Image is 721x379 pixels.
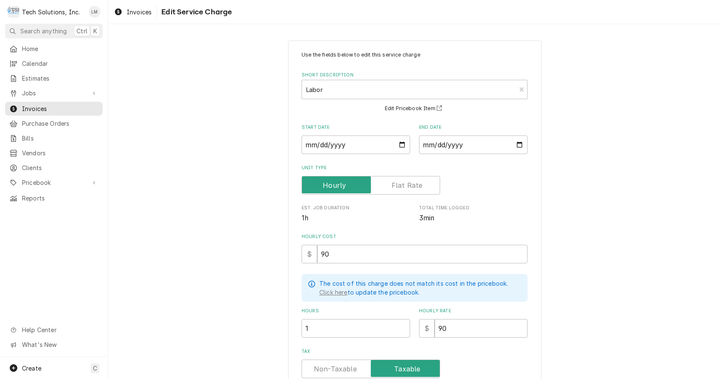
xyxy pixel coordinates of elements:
[22,134,98,143] span: Bills
[76,27,87,35] span: Ctrl
[93,27,97,35] span: K
[5,24,103,38] button: Search anythingCtrlK
[419,319,435,338] div: $
[159,6,232,18] span: Edit Service Charge
[22,119,98,128] span: Purchase Orders
[93,364,97,373] span: C
[22,74,98,83] span: Estimates
[419,205,528,223] div: Total Time Logged
[419,205,528,211] span: Total Time Logged
[22,163,98,172] span: Clients
[302,214,308,222] span: 1h
[302,348,528,355] label: Tax
[22,365,41,372] span: Create
[319,288,348,297] a: Click here
[419,214,435,222] span: 3min
[302,233,528,263] div: Hourly Cost
[127,8,152,16] span: Invoices
[302,124,410,154] div: Start Date
[22,89,86,97] span: Jobs
[22,104,98,113] span: Invoices
[22,325,98,334] span: Help Center
[384,103,446,114] button: Edit Pricebook Item
[22,149,98,157] span: Vendors
[22,340,98,349] span: What's New
[319,279,508,288] p: The cost of this charge does not match its cost in the pricebook.
[20,27,67,35] span: Search anything
[302,72,528,79] label: Short Description
[5,176,103,189] a: Go to Pricebook
[22,178,86,187] span: Pricebook
[302,72,528,114] div: Short Description
[5,86,103,100] a: Go to Jobs
[302,348,528,378] div: Tax
[89,6,101,18] div: LM
[302,165,528,171] label: Unit Type
[5,191,103,205] a: Reports
[22,59,98,68] span: Calendar
[22,194,98,203] span: Reports
[5,338,103,352] a: Go to What's New
[419,213,528,223] span: Total Time Logged
[302,308,410,314] label: Hours
[302,124,410,131] label: Start Date
[302,135,410,154] input: yyyy-mm-dd
[302,233,528,240] label: Hourly Cost
[5,116,103,130] a: Purchase Orders
[89,6,101,18] div: Leah Meadows's Avatar
[5,323,103,337] a: Go to Help Center
[302,308,410,338] div: [object Object]
[5,131,103,145] a: Bills
[5,146,103,160] a: Vendors
[8,6,19,18] div: T
[319,289,419,296] span: to update the pricebook.
[5,57,103,70] a: Calendar
[302,51,528,59] p: Use the fields below to edit this service charge
[22,8,80,16] div: Tech Solutions, Inc.
[419,308,528,338] div: [object Object]
[419,124,528,131] label: End Date
[419,308,528,314] label: Hourly Rate
[8,6,19,18] div: Tech Solutions, Inc.'s Avatar
[302,213,410,223] span: Est. Job Duration
[419,124,528,154] div: End Date
[302,245,317,263] div: $
[302,165,528,195] div: Unit Type
[5,102,103,116] a: Invoices
[419,135,528,154] input: yyyy-mm-dd
[5,42,103,56] a: Home
[5,161,103,175] a: Clients
[22,44,98,53] span: Home
[302,205,410,223] div: Est. Job Duration
[302,205,410,211] span: Est. Job Duration
[111,5,155,19] a: Invoices
[5,71,103,85] a: Estimates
